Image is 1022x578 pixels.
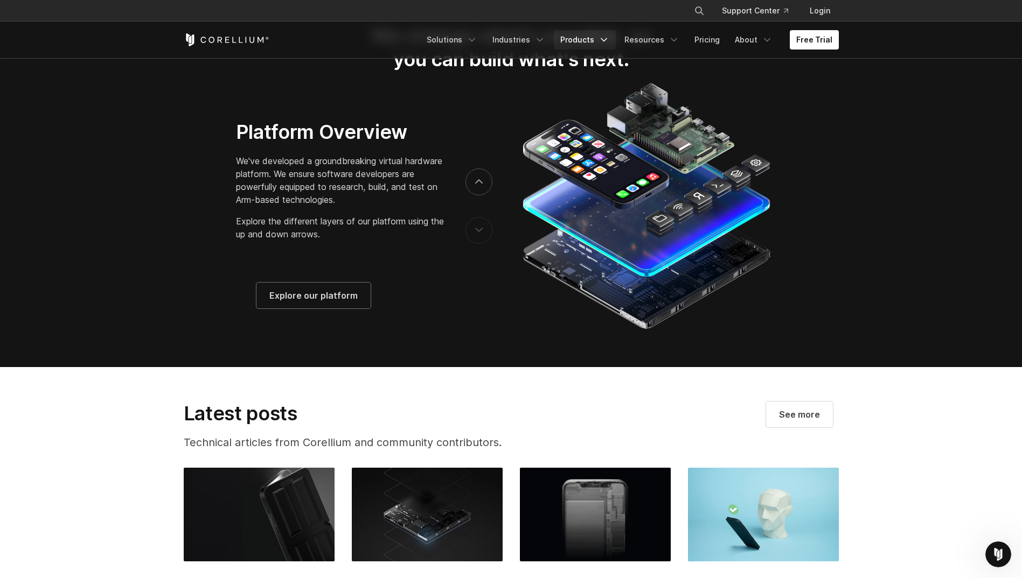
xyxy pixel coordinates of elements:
[465,168,492,195] button: next
[465,217,492,244] button: previous
[236,215,444,241] p: Explore the different layers of our platform using the up and down arrows.
[790,30,839,50] a: Free Trial
[420,30,839,50] div: Navigation Menu
[688,30,726,50] a: Pricing
[766,401,833,427] a: Visit our blog
[779,408,820,421] span: See more
[486,30,552,50] a: Industries
[713,1,797,20] a: Support Center
[801,1,839,20] a: Login
[688,468,839,561] img: Complete Guide: The Ins and Outs of Automated Mobile Application Security Testing
[728,30,779,50] a: About
[269,289,358,302] span: Explore our platform
[554,30,616,50] a: Products
[256,283,371,308] a: Explore our platform
[985,541,1011,567] iframe: Intercom live chat
[184,468,335,561] img: Common Vulnerabilities and Exposures Examples in Mobile Application Testing
[681,1,839,20] div: Navigation Menu
[517,80,774,333] img: Corellium_Platform_RPI_Full_470
[520,468,671,561] img: OWASP Mobile Security Testing: How Virtual Devices Catch What Top 10 Checks Miss
[236,154,444,206] p: We've developed a groundbreaking virtual hardware platform. We ensure software developers are pow...
[184,434,551,450] p: Technical articles from Corellium and community contributors.
[352,468,503,561] img: Embedded Debugging with Arm DS IDE: Secure Tools & Techniques for App Developers
[420,30,484,50] a: Solutions
[184,33,269,46] a: Corellium Home
[184,401,551,425] h2: Latest posts
[236,120,444,144] h3: Platform Overview
[618,30,686,50] a: Resources
[690,1,709,20] button: Search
